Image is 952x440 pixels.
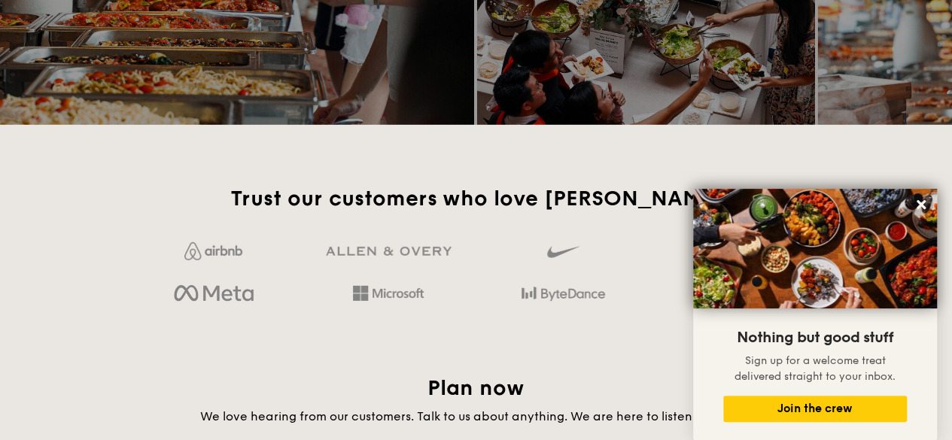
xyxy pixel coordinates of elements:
img: DSC07876-Edit02-Large.jpeg [693,189,937,308]
img: meta.d311700b.png [174,281,253,307]
img: bytedance.dc5c0c88.png [522,281,605,307]
img: Hd4TfVa7bNwuIo1gAAAAASUVORK5CYII= [353,286,424,301]
button: Close [909,193,933,217]
span: Plan now [427,375,525,401]
span: We love hearing from our customers. Talk to us about anything. We are here to listen and help. [200,409,752,423]
img: Jf4Dw0UUCKFd4aYAAAAASUVORK5CYII= [184,242,242,260]
img: GRg3jHAAAAABJRU5ErkJggg== [326,247,452,256]
span: Nothing but good stuff [737,329,893,347]
button: Join the crew [723,396,907,422]
span: Sign up for a welcome treat delivered straight to your inbox. [735,354,896,383]
img: gdlseuq06himwAAAABJRU5ErkJggg== [547,239,579,265]
h2: Trust our customers who love [PERSON_NAME] [132,185,820,212]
